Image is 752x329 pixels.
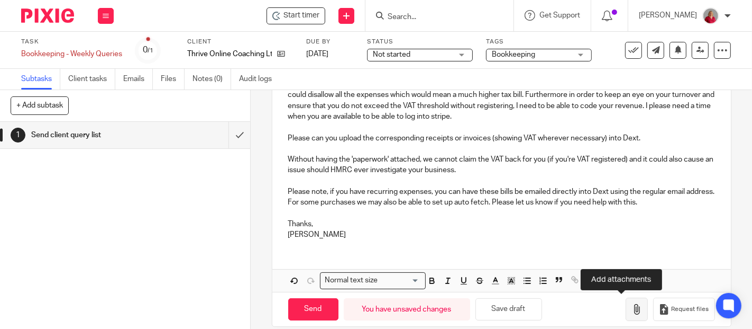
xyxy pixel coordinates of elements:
[288,186,715,208] p: Please note, if you have recurring expenses, you can have these bills be emailed directly into De...
[288,229,715,240] p: [PERSON_NAME]
[21,8,74,23] img: Pixie
[161,69,185,90] a: Files
[492,51,535,58] span: Bookkeeping
[21,49,122,59] div: Bookkeeping - Weekly Queries
[21,69,60,90] a: Subtasks
[187,49,272,59] p: Thrive Online Coaching Ltd
[306,38,354,46] label: Due by
[344,298,470,321] div: You have unsaved changes
[320,272,426,289] div: Search for option
[367,38,473,46] label: Status
[11,96,69,114] button: + Add subtask
[68,69,115,90] a: Client tasks
[373,51,410,58] span: Not started
[267,7,325,24] div: Thrive Online Coaching Ltd - Bookkeeping - Weekly Queries
[288,144,715,176] p: Without having the 'paperwork' attached, we cannot claim the VAT back for you (if you're VAT regi...
[192,69,231,90] a: Notes (0)
[187,38,293,46] label: Client
[288,122,715,144] p: Please can you upload the corresponding receipts or invoices (showing VAT wherever necessary) int...
[653,298,714,322] button: Request files
[283,10,319,21] span: Start timer
[475,298,542,321] button: Save draft
[672,305,709,314] span: Request files
[539,12,580,19] span: Get Support
[486,38,592,46] label: Tags
[21,38,122,46] label: Task
[306,50,328,58] span: [DATE]
[11,128,25,143] div: 1
[123,69,153,90] a: Emails
[31,127,156,143] h1: Send client query list
[639,10,697,21] p: [PERSON_NAME]
[323,275,380,286] span: Normal text size
[239,69,280,90] a: Audit logs
[702,7,719,24] img: fd10cc094e9b0-100.png
[387,13,482,22] input: Search
[143,44,153,56] div: 0
[288,208,715,229] p: Thanks,
[288,298,338,321] input: Send
[381,275,419,286] input: Search for option
[148,48,153,54] small: /1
